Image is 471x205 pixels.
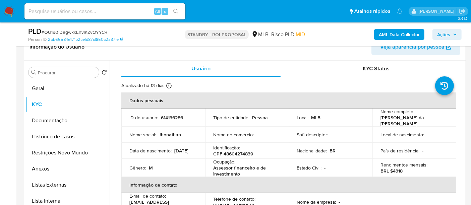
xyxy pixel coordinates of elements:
th: Informação de contato [121,177,456,193]
p: Estado Civil : [297,165,322,171]
p: Nacionalidade : [297,148,327,154]
input: Pesquise usuários ou casos... [24,7,185,16]
button: KYC [26,96,110,113]
span: Veja aparência por pessoa [380,39,445,55]
p: - [256,132,258,138]
span: MID [296,30,305,38]
p: - [427,132,428,138]
p: Atualizado há 13 dias [121,82,165,89]
button: Retornar ao pedido padrão [102,70,107,77]
p: ID do usuário : [129,115,158,121]
b: Person ID [28,37,47,43]
p: CPF 48604274839 [213,151,253,157]
p: Nome social : [129,132,156,138]
p: BRL $4318 [380,168,403,174]
p: Rendimentos mensais : [380,162,427,168]
button: Geral [26,80,110,96]
input: Procurar [38,70,96,76]
span: KYC Status [363,65,390,72]
p: Ocupação : [213,159,235,165]
button: Listas Externas [26,177,110,193]
b: PLD [28,26,42,37]
p: Soft descriptor : [297,132,329,138]
p: erico.trevizan@mercadopago.com.br [419,8,457,14]
p: BR [330,148,336,154]
th: Dados pessoais [121,92,456,109]
button: Anexos [26,161,110,177]
p: - [331,132,333,138]
p: M [149,165,153,171]
button: Procurar [31,70,37,75]
span: s [164,8,166,14]
p: Local de nascimento : [380,132,424,138]
p: Nome do comércio : [213,132,254,138]
span: Risco PLD: [271,31,305,38]
p: Assessor financeiro e de investimento [213,165,278,177]
p: [DATE] [174,148,188,154]
span: 3.161.2 [458,16,468,21]
div: MLB [251,31,269,38]
button: AML Data Collector [374,29,424,40]
a: Sair [459,8,466,15]
button: Documentação [26,113,110,129]
p: Jhonathan [159,132,181,138]
p: STANDBY - ROI PROPOSAL [185,30,249,39]
button: Restrições Novo Mundo [26,145,110,161]
p: - [325,165,326,171]
span: Alt [155,8,160,14]
span: # OU190IDegwkkEnvlKZvOYYCR [42,29,107,36]
p: Nome da empresa : [297,199,336,205]
span: Atalhos rápidos [354,8,390,15]
p: Gênero : [129,165,146,171]
p: MLB [311,115,321,121]
a: Notificações [397,8,403,14]
p: - [339,199,340,205]
p: E-mail de contato : [129,193,166,199]
p: Data de nascimento : [129,148,172,154]
p: Pessoa [252,115,268,121]
a: 2bb66584e171b2cefd87cf850c2a37fe [48,37,123,43]
b: AML Data Collector [379,29,420,40]
button: Ações [432,29,462,40]
p: Nome completo : [380,109,414,115]
span: Usuário [191,65,211,72]
button: search-icon [169,7,183,16]
p: - [422,148,423,154]
p: País de residência : [380,148,419,154]
span: Ações [437,29,450,40]
p: Identificação : [213,145,240,151]
p: 614136286 [161,115,183,121]
button: Veja aparência por pessoa [371,39,460,55]
p: Local : [297,115,309,121]
p: [PERSON_NAME] da [PERSON_NAME] [380,115,446,127]
button: Histórico de casos [26,129,110,145]
p: Telefone de contato : [213,196,255,202]
h1: Informação do Usuário [30,44,84,50]
p: Tipo de entidade : [213,115,249,121]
